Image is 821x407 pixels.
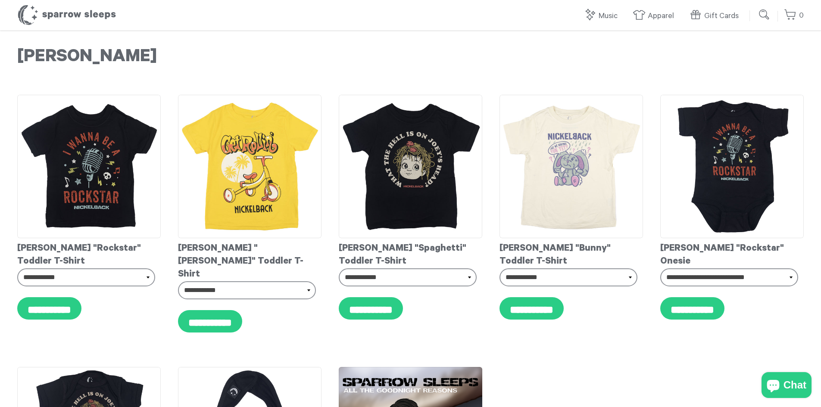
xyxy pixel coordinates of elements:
[339,238,482,268] div: [PERSON_NAME] "Spaghetti" Toddler T-Shirt
[689,7,743,25] a: Gift Cards
[756,6,773,23] input: Submit
[584,7,622,25] a: Music
[178,95,322,238] img: Nickelback-GetRollinToddlerT-shirt_grande.jpg
[17,47,804,69] h1: [PERSON_NAME]
[17,95,161,238] img: Nickelback-RockstarToddlerT-shirt_grande.jpg
[178,238,322,281] div: [PERSON_NAME] "[PERSON_NAME]" Toddler T-Shirt
[784,6,804,25] a: 0
[499,238,643,268] div: [PERSON_NAME] "Bunny" Toddler T-Shirt
[17,4,116,26] h1: Sparrow Sleeps
[17,238,161,268] div: [PERSON_NAME] "Rockstar" Toddler T-Shirt
[633,7,678,25] a: Apparel
[660,238,804,268] div: [PERSON_NAME] "Rockstar" Onesie
[660,95,804,238] img: Nickelback-Rockstaronesie_grande.jpg
[339,95,482,238] img: Nickelback-JoeysHeadToddlerT-shirt_grande.jpg
[499,95,643,238] img: Nickelback-ArewehavingfunyetToddlerT-shirt_grande.jpg
[759,372,814,400] inbox-online-store-chat: Shopify online store chat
